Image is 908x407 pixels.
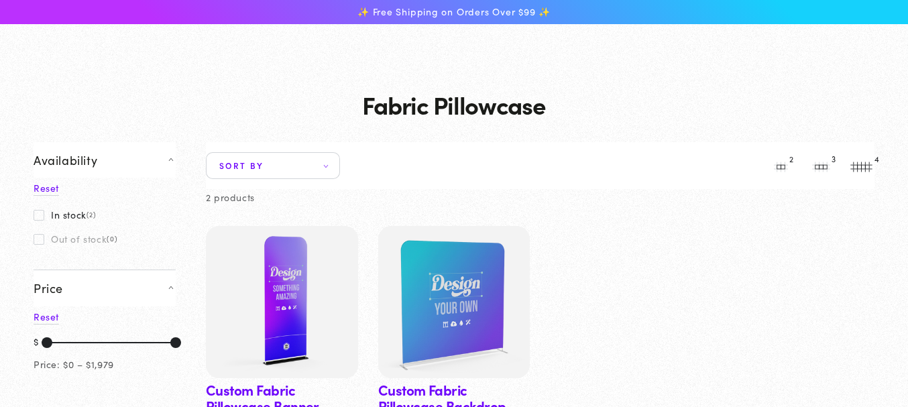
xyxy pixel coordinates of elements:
[34,310,59,325] a: Reset
[206,226,358,378] img: Custom Fabric Pillowcase Banner
[34,270,176,306] summary: Price
[107,235,117,243] span: (0)
[206,152,340,179] summary: Sort by
[87,211,97,219] span: (2)
[357,6,551,18] span: ✨ Free Shipping on Orders Over $99 ✨
[206,189,255,206] p: 2 products
[807,152,834,179] button: 3
[34,233,117,244] label: Out of stock
[34,142,176,178] summary: Availability
[34,333,39,352] div: $
[34,91,874,118] h1: Fabric Pillowcase
[378,226,530,378] img: Custom Fabric Pillowcase Backdrop
[34,181,59,196] a: Reset
[34,152,97,168] span: Availability
[767,152,794,179] button: 2
[34,356,114,373] div: Price: $0 – $1,979
[34,209,97,220] label: In stock
[34,280,63,296] span: Price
